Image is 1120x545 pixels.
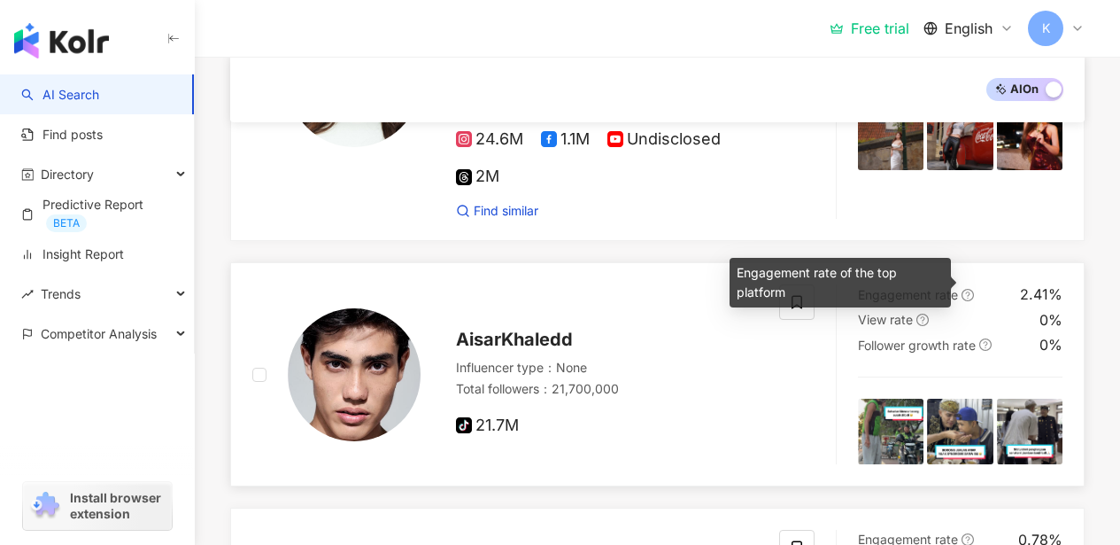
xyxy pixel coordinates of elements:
a: Find posts [21,126,103,144]
img: post-image [858,399,923,464]
img: post-image [997,105,1062,170]
span: question-circle [962,289,974,301]
div: Total followers ： 21,700,000 [456,380,758,398]
img: KOL Avatar [288,308,421,441]
span: Find similar [474,202,538,220]
span: 1.1M [541,130,590,149]
span: question-circle [916,314,929,326]
a: chrome extensionInstall browser extension [23,482,172,530]
span: Competitor Analysis [41,314,157,354]
span: English [945,19,993,38]
span: 24.6M [456,130,523,149]
span: View rate [858,312,913,327]
div: 0% [1039,335,1062,354]
span: K [1042,19,1050,38]
img: post-image [997,399,1062,464]
div: Influencer type ： None [456,359,758,377]
div: Engagement rate of the top platform [730,258,951,308]
a: Free trial [830,19,909,37]
span: rise [21,288,34,300]
img: post-image [927,399,993,464]
span: Undisclosed [607,130,721,149]
span: Follower growth rate [858,338,976,353]
div: 2.41% [1020,284,1062,304]
span: Directory [41,154,94,194]
a: searchAI Search [21,86,99,104]
img: post-image [858,105,923,170]
a: Find similar [456,202,538,220]
a: Insight Report [21,245,124,263]
img: chrome extension [28,492,62,520]
span: 21.7M [456,417,519,435]
a: KOL AvatarAisarKhaleddInfluencer type：NoneTotal followers：21,700,00021.7MEngagement ratequestion-... [230,262,1085,487]
span: AisarKhaledd [456,329,573,350]
img: post-image [927,105,993,170]
span: question-circle [979,339,992,351]
div: 0% [1039,310,1062,330]
img: logo [14,23,109,58]
span: Trends [41,274,81,314]
a: Predictive ReportBETA [21,196,180,232]
span: 2M [456,167,499,186]
span: Install browser extension [70,490,166,522]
